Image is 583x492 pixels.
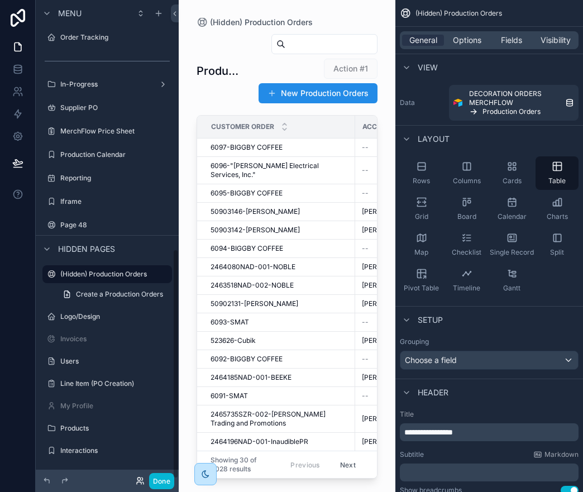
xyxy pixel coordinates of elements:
[60,33,170,42] label: Order Tracking
[42,419,172,437] a: Products
[60,446,170,455] label: Interactions
[400,423,579,441] div: scrollable content
[536,228,579,261] button: Split
[548,176,566,185] span: Table
[42,397,172,415] a: My Profile
[60,379,170,388] label: Line Item (PO Creation)
[60,424,170,433] label: Products
[211,161,348,179] a: 6096-"[PERSON_NAME] Electrical Services, Inc."
[453,284,480,293] span: Timeline
[211,336,256,345] span: 523626-Cubik
[415,9,502,18] span: (Hidden) Production Orders
[42,75,172,93] a: In-Progress
[400,337,429,346] label: Grouping
[60,197,170,206] label: Iframe
[211,318,249,327] span: 6093-SMAT
[536,156,579,190] button: Table
[60,127,170,136] label: MerchFlow Price Sheet
[211,281,294,290] span: 2463518NAD-002-NOBLE
[60,174,170,183] label: Reporting
[211,299,348,308] a: 50902131-[PERSON_NAME]
[400,192,443,226] button: Grid
[445,228,488,261] button: Checklist
[482,107,541,116] span: Production Orders
[60,150,170,159] label: Production Calendar
[550,248,564,257] span: Split
[400,156,443,190] button: Rows
[362,122,431,131] span: Account Contact
[490,192,533,226] button: Calendar
[501,35,522,46] span: Fields
[60,335,170,343] label: Invoices
[42,146,172,164] a: Production Calendar
[211,437,348,446] a: 2464196NAD-001-InaudiblePR
[544,450,579,459] span: Markdown
[541,35,571,46] span: Visibility
[211,373,291,382] span: 2464185NAD-001-BEEKE
[409,35,437,46] span: General
[404,284,439,293] span: Pivot Table
[533,450,579,459] a: Markdown
[211,189,283,198] span: 6095-BIGGBY COFFEE
[490,228,533,261] button: Single Record
[536,192,579,226] button: Charts
[42,216,172,234] a: Page 48
[400,410,579,419] label: Title
[400,351,579,370] button: Choose a field
[400,228,443,261] button: Map
[211,281,348,290] a: 2463518NAD-002-NOBLE
[413,176,430,185] span: Rows
[211,456,274,474] span: Showing 30 of 4028 results
[211,244,348,253] a: 6094-BIGGBY COFFEE
[400,464,579,481] div: scrollable content
[42,193,172,211] a: Iframe
[211,318,348,327] a: 6093-SMAT
[42,352,172,370] a: Users
[503,176,522,185] span: Cards
[211,143,283,152] span: 6097-BIGGBY COFFEE
[211,207,348,216] a: 50903146-[PERSON_NAME]
[42,169,172,187] a: Reporting
[211,355,348,364] a: 6092-BIGGBY COFFEE
[547,212,568,221] span: Charts
[60,221,170,230] label: Page 48
[457,212,476,221] span: Board
[42,330,172,348] a: Invoices
[211,336,348,345] a: 523626-Cubik
[445,264,488,297] button: Timeline
[211,437,308,446] span: 2464196NAD-001-InaudiblePR
[211,262,295,271] span: 2464080NAD-001-NOBLE
[211,410,348,428] a: 2465735SZR-002-[PERSON_NAME] Trading and Promotions
[449,85,579,121] a: DECORATION ORDERS MERCHFLOWProduction Orders
[418,62,438,73] span: View
[42,442,172,460] a: Interactions
[211,226,300,235] span: 50903142-[PERSON_NAME]
[42,28,172,46] a: Order Tracking
[498,212,527,221] span: Calendar
[400,264,443,297] button: Pivot Table
[211,391,248,400] span: 6091-SMAT
[58,8,82,19] span: Menu
[42,375,172,393] a: Line Item (PO Creation)
[211,189,348,198] a: 6095-BIGGBY COFFEE
[445,156,488,190] button: Columns
[415,212,428,221] span: Grid
[211,226,348,235] a: 50903142-[PERSON_NAME]
[42,265,172,283] a: (Hidden) Production Orders
[60,103,170,112] label: Supplier PO
[490,156,533,190] button: Cards
[58,243,115,255] span: Hidden pages
[42,99,172,117] a: Supplier PO
[490,248,534,257] span: Single Record
[400,450,424,459] label: Subtitle
[60,357,170,366] label: Users
[453,176,481,185] span: Columns
[42,122,172,140] a: MerchFlow Price Sheet
[149,473,174,489] button: Done
[211,391,348,400] a: 6091-SMAT
[453,98,462,107] img: Airtable Logo
[60,270,165,279] label: (Hidden) Production Orders
[211,355,283,364] span: 6092-BIGGBY COFFEE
